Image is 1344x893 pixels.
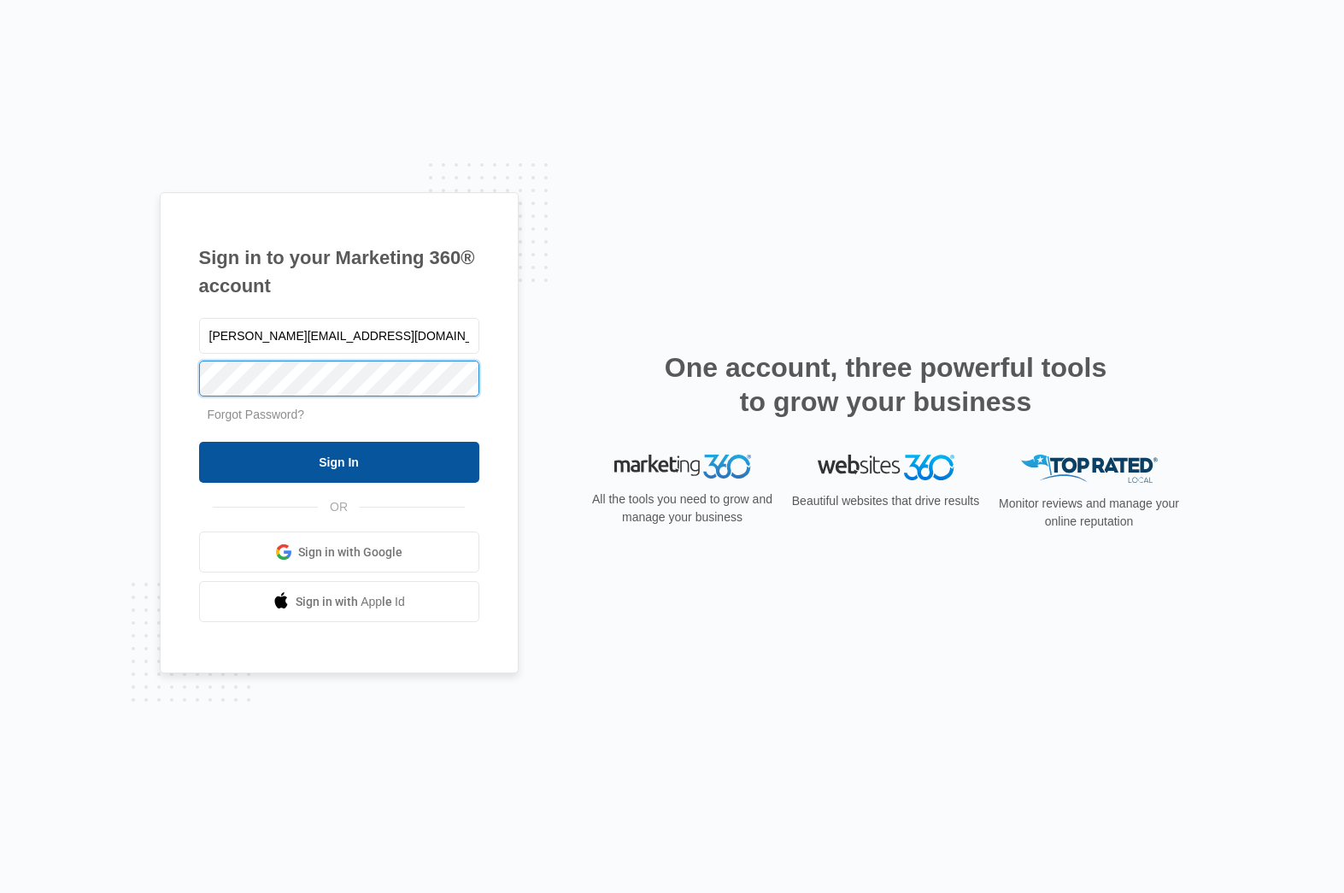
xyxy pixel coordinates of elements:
input: Sign In [199,442,479,483]
p: Beautiful websites that drive results [790,492,982,510]
h2: One account, three powerful tools to grow your business [660,350,1112,419]
h1: Sign in to your Marketing 360® account [199,244,479,300]
a: Forgot Password? [208,408,305,421]
img: Top Rated Local [1021,455,1158,483]
p: All the tools you need to grow and manage your business [587,491,778,526]
img: Marketing 360 [614,455,751,479]
span: Sign in with Apple Id [296,593,405,611]
span: Sign in with Google [298,543,402,561]
p: Monitor reviews and manage your online reputation [994,495,1185,531]
span: OR [318,498,360,516]
input: Email [199,318,479,354]
a: Sign in with Google [199,532,479,573]
img: Websites 360 [818,455,954,479]
a: Sign in with Apple Id [199,581,479,622]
